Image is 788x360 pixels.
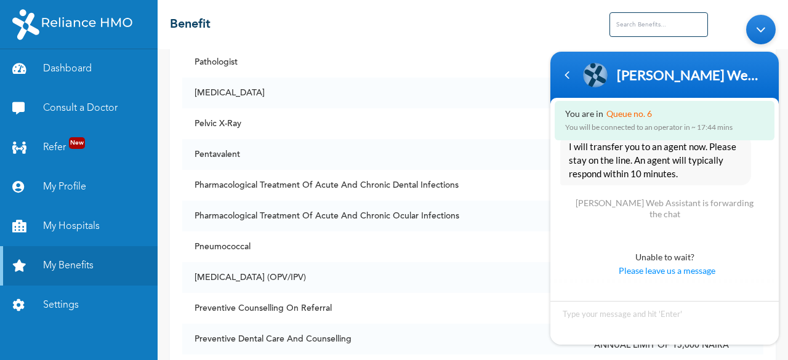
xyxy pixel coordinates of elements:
td: Pelvic X-Ray [182,108,582,139]
iframe: SalesIQ Chatwindow [544,9,785,351]
span: New [69,137,85,149]
td: [MEDICAL_DATA] [182,78,582,108]
h2: Benefit [170,15,211,34]
td: [MEDICAL_DATA] (OPV/IPV) [182,262,582,293]
td: Pathologist [182,47,582,78]
td: Pentavalent [182,139,582,170]
td: Pharmacological Treatment Of Acute And Chronic Ocular Infections [182,201,582,231]
img: RelianceHMO's Logo [12,9,132,40]
td: Preventive Counselling On Referral [182,293,582,324]
td: Pharmacological Treatment Of Acute And Chronic Dental Infections [182,170,582,201]
td: Preventive Dental Care And Counselling [182,324,582,354]
td: Pneumococcal [182,231,582,262]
